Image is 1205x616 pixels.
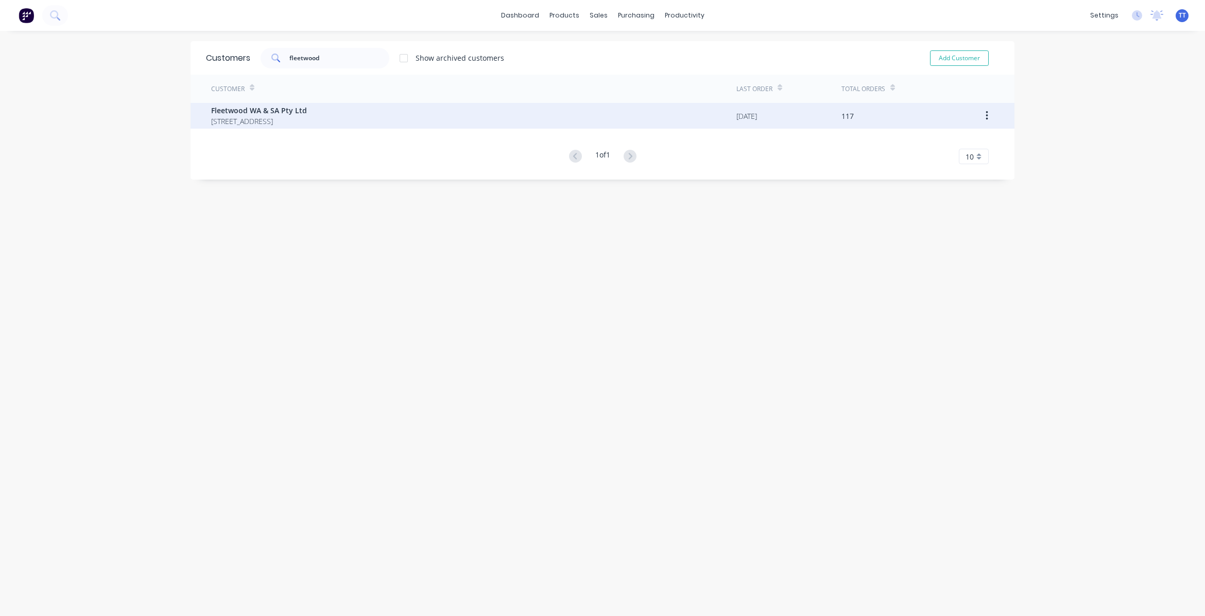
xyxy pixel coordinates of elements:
[544,8,584,23] div: products
[206,52,250,64] div: Customers
[1179,11,1186,20] span: TT
[841,111,854,121] div: 117
[613,8,660,23] div: purchasing
[584,8,613,23] div: sales
[1085,8,1124,23] div: settings
[841,84,885,94] div: Total Orders
[211,116,307,127] span: [STREET_ADDRESS]
[211,84,245,94] div: Customer
[966,151,974,162] span: 10
[211,105,307,116] span: Fleetwood WA & SA Pty Ltd
[930,50,989,66] button: Add Customer
[660,8,710,23] div: productivity
[416,52,504,63] div: Show archived customers
[496,8,544,23] a: dashboard
[595,149,610,164] div: 1 of 1
[736,84,772,94] div: Last Order
[289,48,390,68] input: Search customers...
[736,111,757,121] div: [DATE]
[19,8,34,23] img: Factory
